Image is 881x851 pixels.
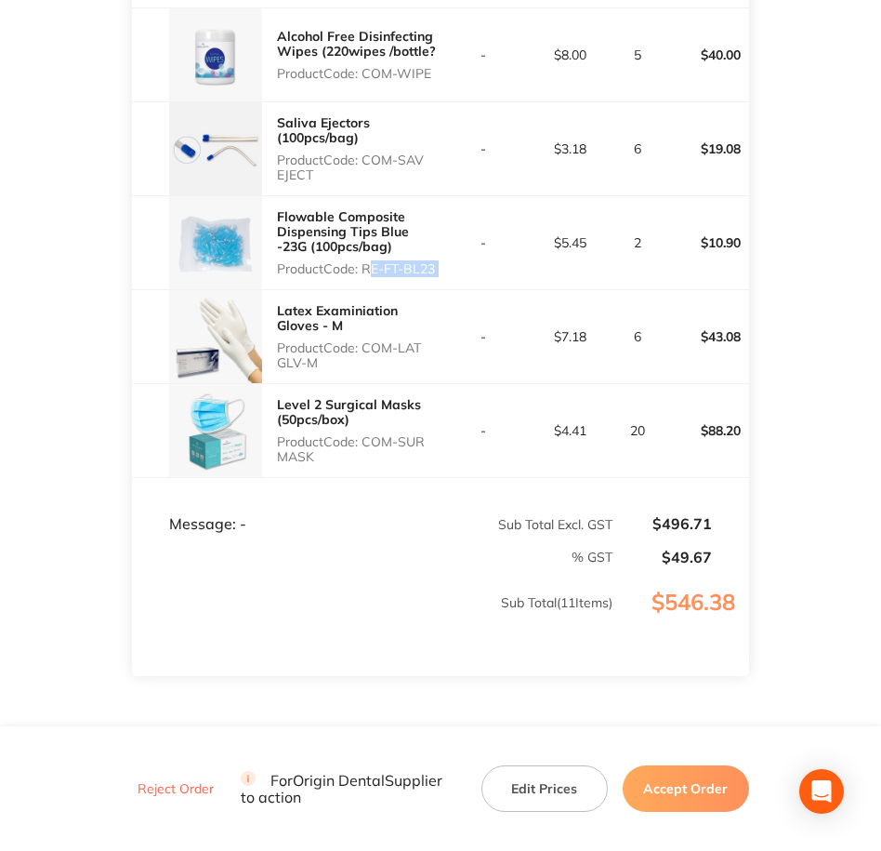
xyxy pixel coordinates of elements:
p: $4.41 [528,423,612,438]
p: 2 [614,235,662,250]
p: Product Code: COM-SAV EJECT [277,153,440,182]
p: - [441,235,526,250]
p: Sub Total Excl. GST [441,517,612,532]
p: - [441,141,526,156]
div: Open Intercom Messenger [799,769,844,814]
p: $546.38 [614,590,748,653]
p: Product Code: COM-SUR MASK [277,434,440,464]
button: Reject Order [132,781,219,798]
img: OHY4MWFiag [169,196,262,289]
p: Product Code: COM-LAT GLV-M [277,340,440,370]
p: $40.00 [664,33,748,77]
p: $10.90 [664,220,748,265]
p: % GST [133,550,612,565]
p: $496.71 [614,515,712,532]
td: Message: - [132,478,440,534]
p: 20 [614,423,662,438]
p: $43.08 [664,314,748,359]
p: 6 [614,329,662,344]
a: Latex Examiniation Gloves - M [277,302,398,334]
img: aDhqYTJ1cQ [169,102,262,195]
p: $3.18 [528,141,612,156]
img: cXVtMGdrMQ [169,8,262,101]
img: aG4xZ3psag [169,290,262,383]
p: Sub Total ( 11 Items) [133,595,612,647]
p: Product Code: COM-WIPE [277,66,440,81]
p: For Origin Dental Supplier to action [241,771,458,806]
a: Saliva Ejectors (100pcs/bag) [277,114,370,146]
p: $88.20 [664,408,748,453]
a: Alcohol Free Disinfecting Wipes (220wipes /bottle? [277,28,436,60]
img: dmU5cDBteg [169,384,262,477]
p: 6 [614,141,662,156]
p: $5.45 [528,235,612,250]
p: - [441,423,526,438]
p: - [441,329,526,344]
p: Product Code: RE-FT-BL23 [277,261,440,276]
button: Accept Order [623,765,749,812]
p: - [441,47,526,62]
p: $49.67 [614,549,712,565]
p: $7.18 [528,329,612,344]
button: Edit Prices [481,765,608,812]
a: Level 2 Surgical Masks (50pcs/box) [277,396,421,428]
a: Flowable Composite Dispensing Tips Blue -23G (100pcs/bag) [277,208,409,255]
p: $8.00 [528,47,612,62]
p: 5 [614,47,662,62]
p: $19.08 [664,126,748,171]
